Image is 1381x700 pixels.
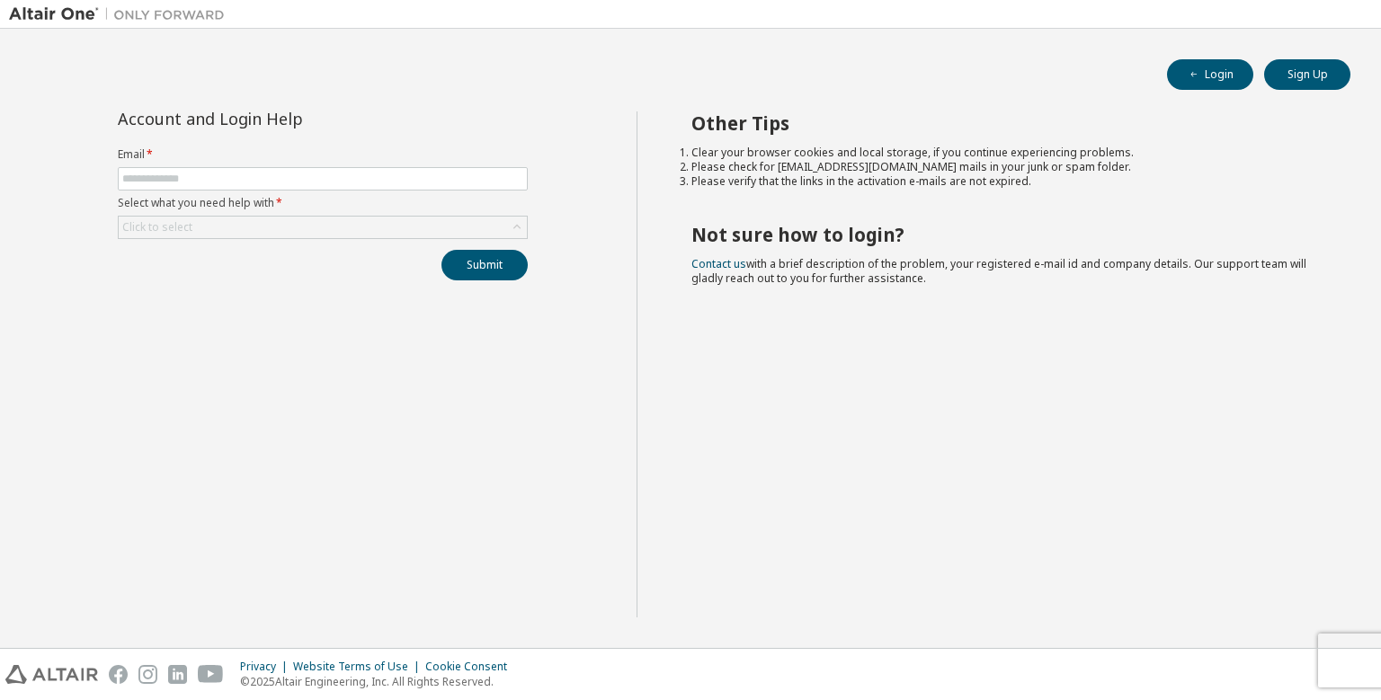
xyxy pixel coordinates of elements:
h2: Not sure how to login? [691,223,1319,246]
div: Cookie Consent [425,660,518,674]
a: Contact us [691,256,746,271]
img: Altair One [9,5,234,23]
li: Clear your browser cookies and local storage, if you continue experiencing problems. [691,146,1319,160]
img: linkedin.svg [168,665,187,684]
p: © 2025 Altair Engineering, Inc. All Rights Reserved. [240,674,518,689]
img: facebook.svg [109,665,128,684]
li: Please verify that the links in the activation e-mails are not expired. [691,174,1319,189]
img: instagram.svg [138,665,157,684]
img: altair_logo.svg [5,665,98,684]
div: Account and Login Help [118,111,446,126]
div: Click to select [119,217,527,238]
div: Website Terms of Use [293,660,425,674]
span: with a brief description of the problem, your registered e-mail id and company details. Our suppo... [691,256,1306,286]
img: youtube.svg [198,665,224,684]
button: Login [1167,59,1253,90]
button: Submit [441,250,528,280]
div: Click to select [122,220,192,235]
button: Sign Up [1264,59,1350,90]
h2: Other Tips [691,111,1319,135]
label: Select what you need help with [118,196,528,210]
label: Email [118,147,528,162]
li: Please check for [EMAIL_ADDRESS][DOMAIN_NAME] mails in your junk or spam folder. [691,160,1319,174]
div: Privacy [240,660,293,674]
